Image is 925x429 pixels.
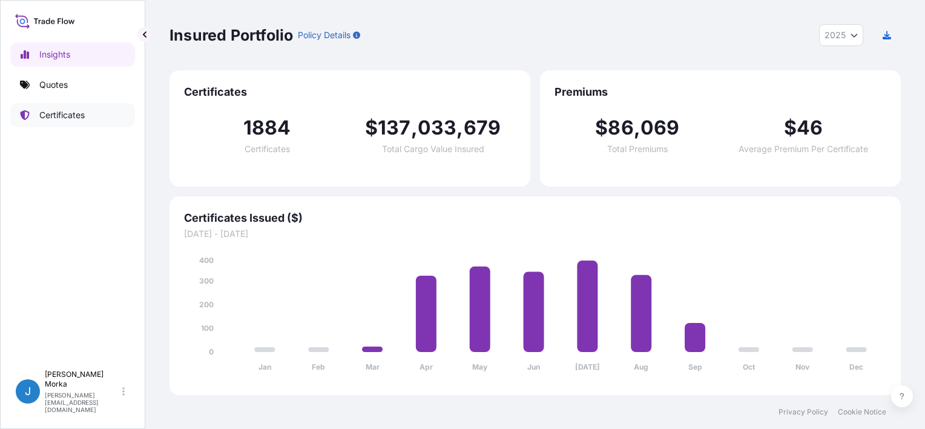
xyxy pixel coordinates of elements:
span: 1884 [243,118,291,138]
p: Insured Portfolio [170,25,293,45]
span: Average Premium Per Certificate [739,145,868,153]
span: Total Cargo Value Insured [382,145,484,153]
p: Quotes [39,79,68,91]
button: Year Selector [819,24,863,46]
tspan: Feb [312,362,325,371]
p: Certificates [39,109,85,121]
tspan: [DATE] [575,362,600,371]
span: 46 [797,118,823,138]
tspan: Apr [420,362,433,371]
tspan: 400 [199,256,214,265]
tspan: Mar [366,362,380,371]
span: 679 [464,118,501,138]
tspan: 100 [201,324,214,333]
span: Total Premiums [607,145,668,153]
p: [PERSON_NAME] Morka [45,370,120,389]
span: 2025 [825,29,846,41]
span: 86 [608,118,633,138]
p: [PERSON_NAME][EMAIL_ADDRESS][DOMAIN_NAME] [45,391,120,413]
tspan: Jun [527,362,540,371]
p: Policy Details [298,29,351,41]
span: $ [595,118,608,138]
tspan: Oct [743,362,755,371]
tspan: Nov [795,362,810,371]
tspan: 300 [199,276,214,285]
span: $ [365,118,378,138]
tspan: Aug [634,362,648,371]
span: , [634,118,640,138]
span: [DATE] - [DATE] [184,228,886,240]
a: Cookie Notice [838,407,886,417]
span: Certificates [184,85,516,99]
span: , [411,118,418,138]
a: Quotes [10,73,135,97]
tspan: 0 [209,347,214,356]
span: 033 [418,118,457,138]
span: 137 [378,118,411,138]
tspan: 200 [199,300,214,309]
tspan: Sep [688,362,702,371]
a: Privacy Policy [779,407,828,417]
span: Premiums [555,85,886,99]
a: Certificates [10,103,135,127]
tspan: Dec [849,362,863,371]
a: Insights [10,42,135,67]
tspan: May [472,362,488,371]
span: J [25,385,31,397]
span: 069 [640,118,680,138]
span: Certificates [245,145,290,153]
span: $ [784,118,797,138]
p: Insights [39,48,70,61]
span: , [456,118,463,138]
span: Certificates Issued ($) [184,211,886,225]
tspan: Jan [258,362,271,371]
